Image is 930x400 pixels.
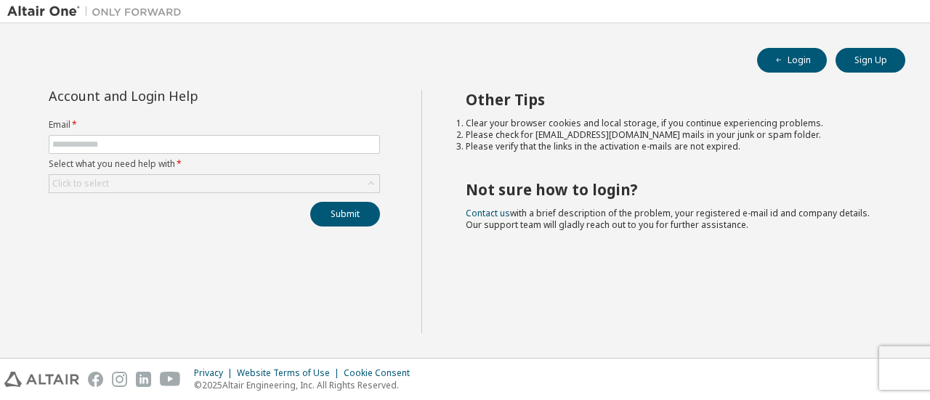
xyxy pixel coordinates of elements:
[310,202,380,226] button: Submit
[344,367,418,379] div: Cookie Consent
[88,372,103,387] img: facebook.svg
[466,207,870,231] span: with a brief description of the problem, your registered e-mail id and company details. Our suppo...
[49,175,379,192] div: Click to select
[466,141,880,152] li: Please verify that the links in the activation e-mails are not expired.
[836,48,905,73] button: Sign Up
[49,90,314,102] div: Account and Login Help
[52,178,109,189] div: Click to select
[194,379,418,391] p: © 2025 Altair Engineering, Inc. All Rights Reserved.
[136,372,151,387] img: linkedin.svg
[466,90,880,109] h2: Other Tips
[7,4,189,19] img: Altair One
[466,207,510,219] a: Contact us
[49,119,380,131] label: Email
[237,367,344,379] div: Website Terms of Use
[466,118,880,129] li: Clear your browser cookies and local storage, if you continue experiencing problems.
[112,372,127,387] img: instagram.svg
[4,372,79,387] img: altair_logo.svg
[466,180,880,199] h2: Not sure how to login?
[757,48,827,73] button: Login
[49,158,380,170] label: Select what you need help with
[466,129,880,141] li: Please check for [EMAIL_ADDRESS][DOMAIN_NAME] mails in your junk or spam folder.
[160,372,181,387] img: youtube.svg
[194,367,237,379] div: Privacy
